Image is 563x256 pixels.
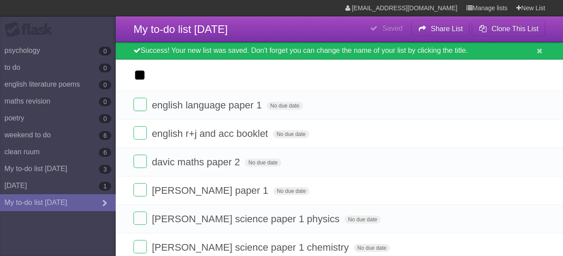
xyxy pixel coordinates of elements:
label: Done [134,98,147,111]
span: No due date [344,216,381,224]
label: Done [134,212,147,225]
button: Share List [411,21,470,37]
b: 6 [99,131,111,140]
b: 0 [99,114,111,123]
label: Done [134,126,147,140]
b: Saved [382,24,402,32]
span: No due date [245,159,281,167]
span: [PERSON_NAME] paper 1 [152,185,271,196]
span: No due date [354,244,390,252]
span: My to-do list [DATE] [134,23,228,35]
label: Done [134,240,147,253]
button: Clone This List [472,21,545,37]
span: No due date [267,102,303,110]
span: No due date [273,187,309,195]
b: 3 [99,165,111,174]
b: 0 [99,47,111,56]
div: Flask [4,22,58,38]
label: Done [134,183,147,196]
span: [PERSON_NAME] science paper 1 chemistry [152,242,351,253]
label: Done [134,155,147,168]
span: english language paper 1 [152,100,264,111]
span: english r+j and acc booklet [152,128,270,139]
b: 1 [99,182,111,191]
div: Success! Your new list was saved. Don't forget you can change the name of your list by clicking t... [116,42,563,60]
b: 0 [99,64,111,72]
b: 6 [99,148,111,157]
span: davic maths paper 2 [152,156,242,168]
b: 0 [99,80,111,89]
b: Clone This List [491,25,539,32]
b: 0 [99,97,111,106]
span: No due date [273,130,309,138]
span: [PERSON_NAME] science paper 1 physics [152,213,342,224]
b: Share List [431,25,463,32]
